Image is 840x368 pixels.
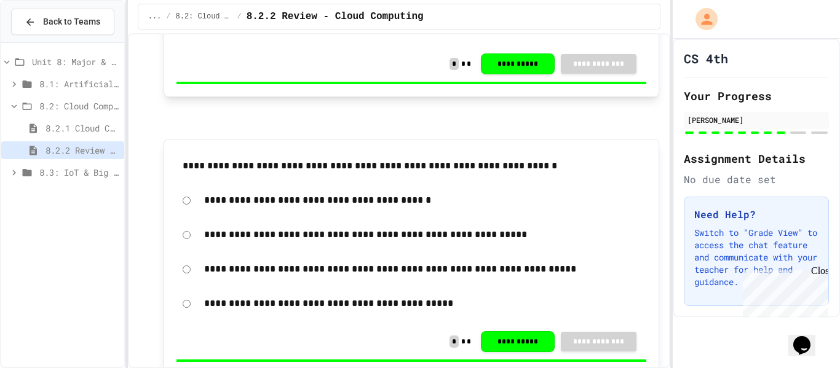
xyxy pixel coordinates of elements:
[684,172,829,187] div: No due date set
[32,55,119,68] span: Unit 8: Major & Emerging Technologies
[683,5,721,33] div: My Account
[176,12,232,22] span: 8.2: Cloud Computing
[788,319,828,356] iframe: chat widget
[247,9,424,24] span: 8.2.2 Review - Cloud Computing
[237,12,241,22] span: /
[166,12,170,22] span: /
[684,150,829,167] h2: Assignment Details
[39,77,119,90] span: 8.1: Artificial Intelligence Basics
[39,166,119,179] span: 8.3: IoT & Big Data
[39,100,119,112] span: 8.2: Cloud Computing
[148,12,162,22] span: ...
[694,207,818,222] h3: Need Help?
[5,5,85,78] div: Chat with us now!Close
[46,122,119,135] span: 8.2.1 Cloud Computing: Transforming the Digital World
[687,114,825,125] div: [PERSON_NAME]
[738,265,828,318] iframe: chat widget
[684,50,728,67] h1: CS 4th
[684,87,829,104] h2: Your Progress
[43,15,100,28] span: Back to Teams
[694,227,818,288] p: Switch to "Grade View" to access the chat feature and communicate with your teacher for help and ...
[46,144,119,157] span: 8.2.2 Review - Cloud Computing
